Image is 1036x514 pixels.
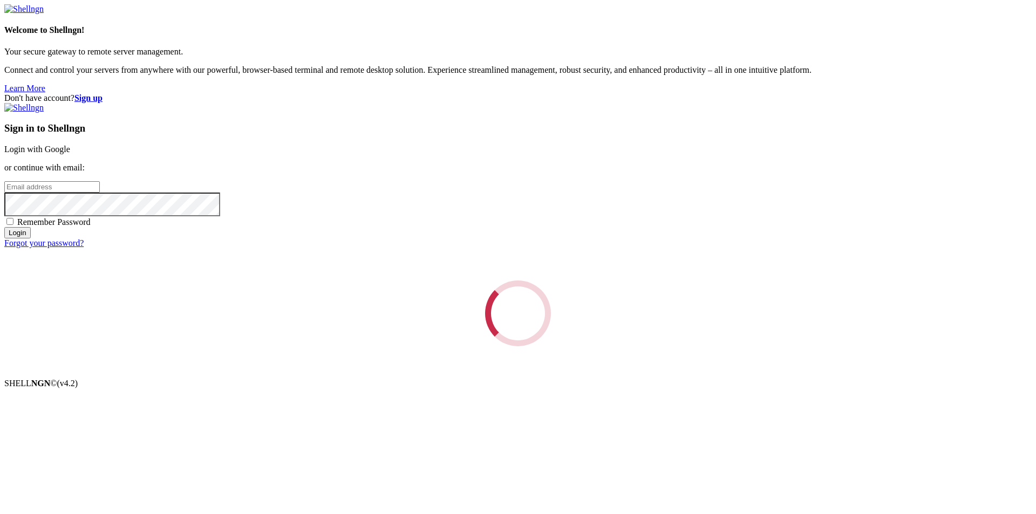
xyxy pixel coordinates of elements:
[4,84,45,93] a: Learn More
[482,277,554,349] div: Loading...
[4,163,1032,173] p: or continue with email:
[4,103,44,113] img: Shellngn
[4,238,84,248] a: Forgot your password?
[4,145,70,154] a: Login with Google
[4,379,78,388] span: SHELL ©
[4,227,31,238] input: Login
[17,217,91,227] span: Remember Password
[4,122,1032,134] h3: Sign in to Shellngn
[4,47,1032,57] p: Your secure gateway to remote server management.
[6,218,13,225] input: Remember Password
[4,181,100,193] input: Email address
[4,93,1032,103] div: Don't have account?
[57,379,78,388] span: 4.2.0
[4,65,1032,75] p: Connect and control your servers from anywhere with our powerful, browser-based terminal and remo...
[74,93,103,102] a: Sign up
[4,4,44,14] img: Shellngn
[31,379,51,388] b: NGN
[4,25,1032,35] h4: Welcome to Shellngn!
